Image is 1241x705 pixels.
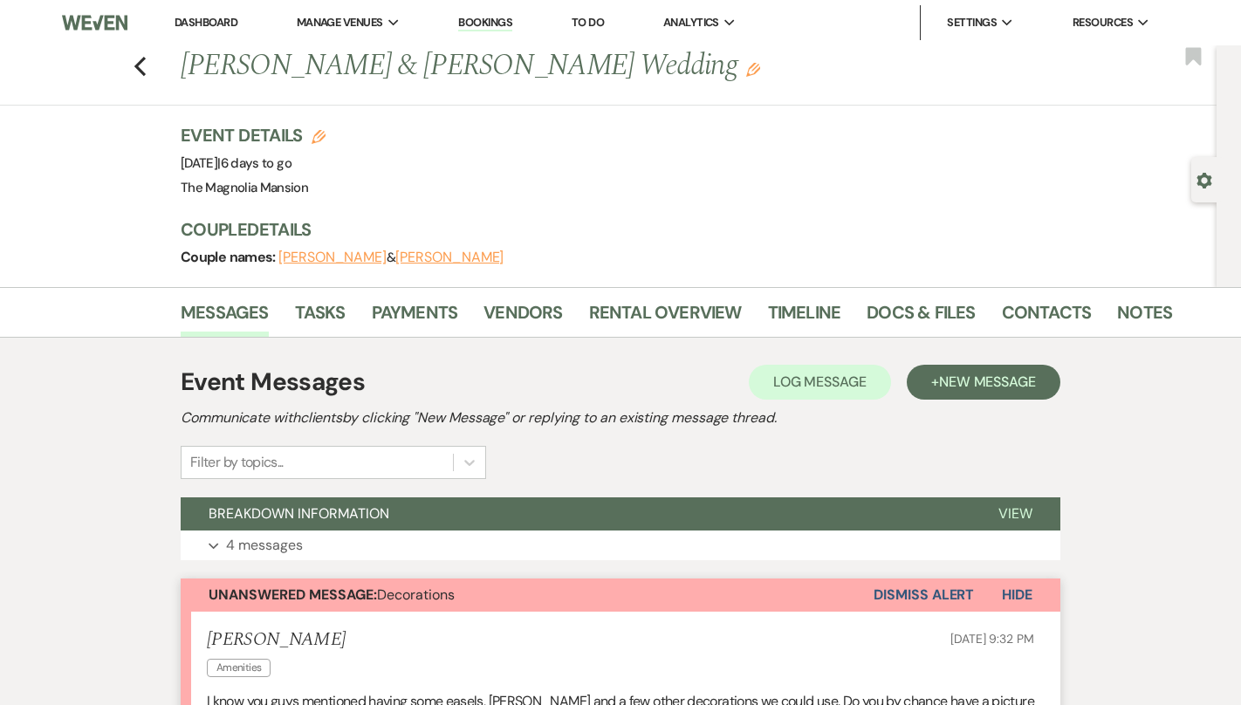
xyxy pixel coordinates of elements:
h5: [PERSON_NAME] [207,629,346,651]
span: Log Message [773,373,867,391]
button: Log Message [749,365,891,400]
a: Notes [1117,298,1172,337]
strong: Unanswered Message: [209,585,377,604]
a: Rental Overview [589,298,742,337]
a: To Do [572,15,604,30]
button: BREAKDOWN INFORMATION [181,497,970,530]
a: Dashboard [175,15,237,30]
p: 4 messages [226,534,303,557]
button: Unanswered Message:Decorations [181,578,874,612]
a: Contacts [1002,298,1092,337]
a: Vendors [483,298,562,337]
span: Couple names: [181,248,278,266]
span: [DATE] [181,154,291,172]
button: [PERSON_NAME] [278,250,387,264]
div: Filter by topics... [190,452,284,473]
span: View [998,504,1032,523]
span: 6 days to go [221,154,291,172]
a: Tasks [295,298,346,337]
img: Weven Logo [62,4,127,41]
span: [DATE] 9:32 PM [950,631,1034,647]
button: Hide [974,578,1060,612]
span: Manage Venues [297,14,383,31]
button: Open lead details [1196,171,1212,188]
button: [PERSON_NAME] [395,250,504,264]
span: Analytics [663,14,719,31]
button: Dismiss Alert [874,578,974,612]
a: Messages [181,298,269,337]
button: View [970,497,1060,530]
span: & [278,249,504,266]
h1: Event Messages [181,364,365,400]
a: Payments [372,298,458,337]
h3: Couple Details [181,217,1158,242]
h3: Event Details [181,123,326,147]
span: Hide [1002,585,1032,604]
span: Decorations [209,585,455,604]
a: Bookings [458,15,512,31]
a: Docs & Files [867,298,975,337]
span: Amenities [207,659,271,677]
button: +New Message [907,365,1060,400]
button: Edit [746,61,760,77]
span: Resources [1073,14,1133,31]
a: Timeline [768,298,841,337]
button: 4 messages [181,530,1060,560]
span: | [217,154,291,172]
h2: Communicate with clients by clicking "New Message" or replying to an existing message thread. [181,407,1060,428]
span: New Message [939,373,1036,391]
span: The Magnolia Mansion [181,179,308,196]
span: Settings [947,14,997,31]
h1: [PERSON_NAME] & [PERSON_NAME] Wedding [181,45,963,87]
span: BREAKDOWN INFORMATION [209,504,389,523]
